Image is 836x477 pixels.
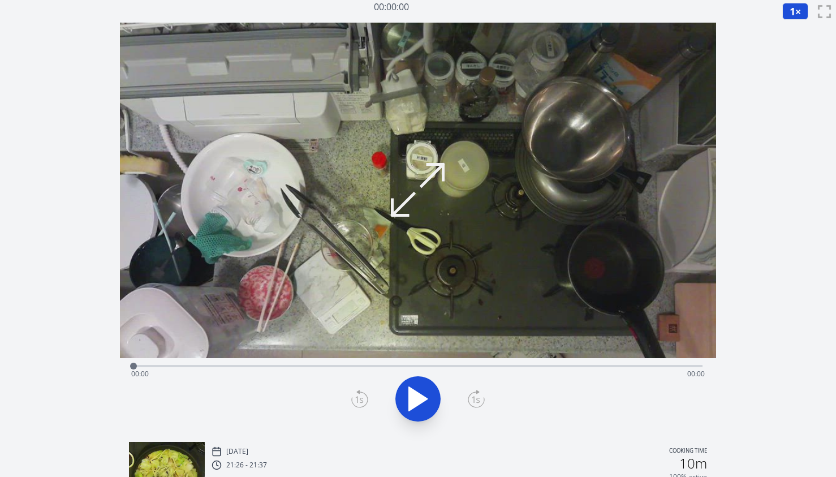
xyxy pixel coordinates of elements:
h2: 10m [679,457,707,470]
span: 1 [790,5,795,18]
a: 00:00:00 [374,1,409,13]
button: 1× [782,3,808,20]
span: 00:00 [687,369,705,379]
p: Cooking time [669,446,707,457]
p: 21:26 - 21:37 [226,461,267,470]
p: [DATE] [226,447,248,456]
